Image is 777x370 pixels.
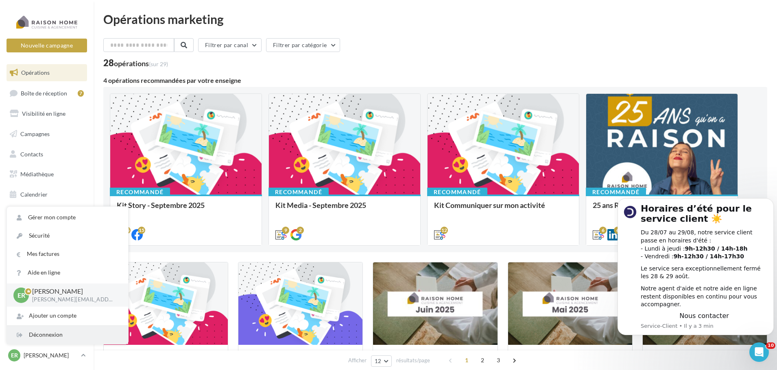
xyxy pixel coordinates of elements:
span: ER [17,290,25,300]
span: Campagnes [20,130,50,137]
span: Kit Story - Septembre 2025 [117,201,205,210]
a: Gérer mon compte [7,208,128,227]
span: Afficher [348,357,367,364]
p: [PERSON_NAME] [32,287,115,296]
p: [PERSON_NAME] [24,351,78,359]
span: Boîte de réception [21,89,67,96]
button: 12 [371,355,392,367]
button: Filtrer par canal [198,38,262,52]
a: Boîte de réception7 [5,84,89,102]
a: ER [PERSON_NAME] [7,348,87,363]
span: 1 [460,354,473,367]
span: 12 [375,358,382,364]
div: Opérations marketing [103,13,767,25]
a: Mes factures [7,245,128,263]
iframe: Intercom notifications message [614,194,777,348]
div: opérations [114,60,168,67]
span: Contacts [20,150,43,157]
a: Campagnes [5,125,89,143]
div: 9 [282,227,289,234]
div: Recommandé [110,188,170,197]
a: Calendrier [5,186,89,203]
button: Nouvelle campagne [7,39,87,52]
button: Filtrer par catégorie [266,38,340,52]
div: Recommandé [586,188,646,197]
span: Opérations [21,69,50,76]
div: 6 [614,227,621,234]
span: 10 [766,342,775,349]
div: 7 [78,90,84,97]
div: Ajouter un compte [7,307,128,325]
div: Recommandé [268,188,329,197]
a: Sécurité [7,227,128,245]
div: 12 [441,227,448,234]
a: Aide en ligne [7,264,128,282]
span: 2 [476,354,489,367]
span: Visibilité en ligne [22,110,65,117]
iframe: Intercom live chat [749,342,769,362]
div: Recommandé [427,188,487,197]
span: Kit Communiquer sur mon activité [434,201,545,210]
span: ER [11,351,18,359]
div: 28 [103,58,168,67]
div: 15 [138,227,145,234]
p: [PERSON_NAME][EMAIL_ADDRESS][DOMAIN_NAME] [32,296,115,303]
span: Médiathèque [20,171,54,177]
a: Opérations [5,64,89,81]
span: 25 ans Raison Home [593,201,657,210]
div: Déconnexion [7,326,128,344]
a: Médiathèque [5,166,89,183]
a: Contacts [5,146,89,163]
div: 4 opérations recommandées par votre enseigne [103,77,767,84]
a: Visibilité en ligne [5,105,89,122]
div: 2 [297,227,304,234]
span: résultats/page [396,357,430,364]
span: (sur 29) [149,61,168,67]
div: 6 [599,227,607,234]
span: 3 [492,354,505,367]
span: Kit Media - Septembre 2025 [275,201,366,210]
span: Calendrier [20,191,48,198]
